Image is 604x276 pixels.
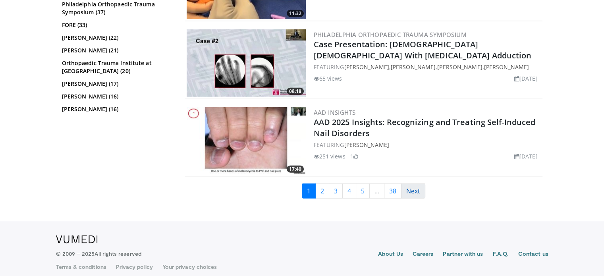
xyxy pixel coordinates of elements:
span: 17:40 [287,166,304,173]
a: [PERSON_NAME] [437,63,482,71]
span: 08:18 [287,88,304,95]
a: 38 [384,183,401,199]
img: 8d5180b8-4115-4ba0-b42a-b1033f10c0e5.300x170_q85_crop-smart_upscale.jpg [187,29,306,97]
li: 1 [350,152,358,160]
a: 3 [329,183,343,199]
a: [PERSON_NAME] (16) [62,105,171,113]
a: [PERSON_NAME] (21) [62,46,171,54]
a: 4 [342,183,356,199]
a: AAD 2025 Insights: Recognizing and Treating Self-Induced Nail Disorders [314,117,536,139]
a: Next [401,183,425,199]
a: 5 [356,183,370,199]
a: Careers [413,250,434,259]
div: FEATURING [314,141,541,149]
li: [DATE] [514,152,538,160]
a: [PERSON_NAME] (17) [62,80,171,88]
a: Partner with us [443,250,483,259]
a: FORE (33) [62,21,171,29]
nav: Search results pages [185,183,542,199]
a: Case Presentation: [DEMOGRAPHIC_DATA] [DEMOGRAPHIC_DATA] With [MEDICAL_DATA] Adduction [314,39,532,61]
a: Privacy policy [116,263,153,271]
span: 11:32 [287,10,304,17]
a: Philadelphia Orthopaedic Trauma Symposium [314,31,467,39]
a: 1 [302,183,316,199]
span: All rights reserved [95,250,141,257]
a: 2 [315,183,329,199]
li: [DATE] [514,74,538,83]
a: About Us [378,250,403,259]
a: F.A.Q. [492,250,508,259]
a: Contact us [518,250,548,259]
p: © 2009 – 2025 [56,250,141,258]
a: [PERSON_NAME] (22) [62,34,171,42]
a: [PERSON_NAME] [391,63,436,71]
a: Philadelphia Orthopaedic Trauma Symposium (37) [62,0,171,16]
li: 251 views [314,152,345,160]
div: FEATURING , , , [314,63,541,71]
a: [PERSON_NAME] (16) [62,93,171,100]
a: [PERSON_NAME] [484,63,529,71]
a: Terms & conditions [56,263,106,271]
img: aec93e15-afe1-4e9a-a991-95d8debb672a.300x170_q85_crop-smart_upscale.jpg [187,107,306,175]
li: 65 views [314,74,342,83]
a: [PERSON_NAME] [344,141,389,149]
a: 17:40 [187,107,306,175]
a: [PERSON_NAME] [344,63,389,71]
a: Orthopaedic Trauma Institute at [GEOGRAPHIC_DATA] (20) [62,59,171,75]
a: 08:18 [187,29,306,97]
img: VuMedi Logo [56,235,98,243]
a: AAD Insights [314,108,356,116]
a: Your privacy choices [162,263,217,271]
